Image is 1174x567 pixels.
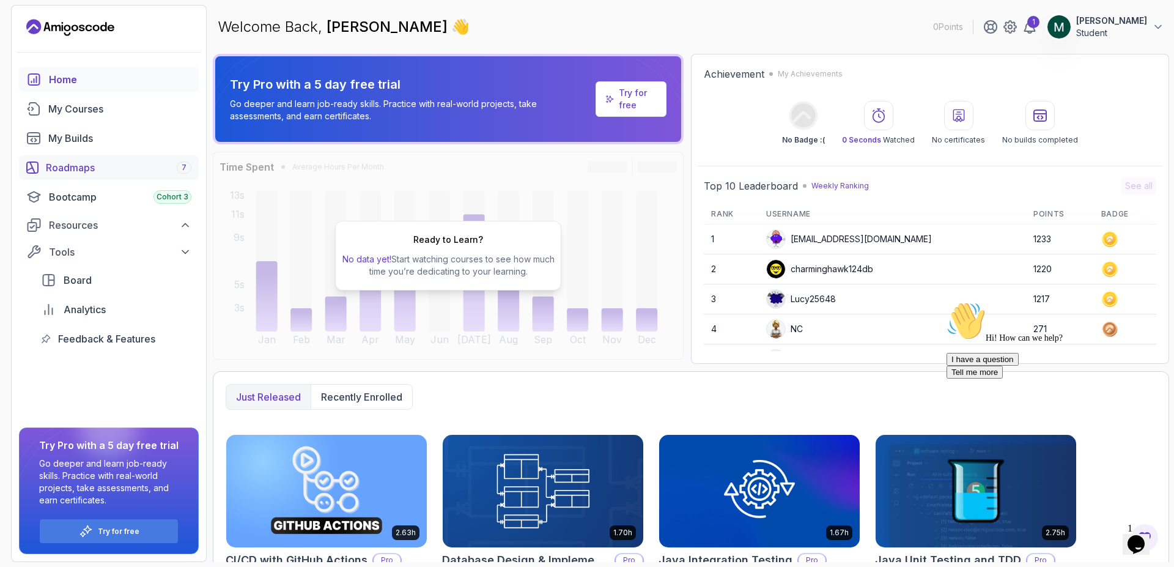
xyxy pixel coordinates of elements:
p: Welcome Back, [218,17,470,37]
div: Tools [49,245,191,259]
span: 0 Seconds [842,135,881,144]
a: 1 [1022,20,1037,34]
a: Try for free [596,81,666,117]
p: Pro [1027,554,1054,566]
h2: Top 10 Leaderboard [704,179,798,193]
a: home [19,67,199,92]
p: 2.63h [396,528,416,538]
p: My Achievements [778,69,843,79]
p: No certificates [932,135,985,145]
p: Pro [374,554,401,566]
div: asifahmedjesi [766,349,846,369]
a: bootcamp [19,185,199,209]
div: Resources [49,218,191,232]
span: [PERSON_NAME] [327,18,451,35]
th: Rank [704,204,759,224]
p: Go deeper and learn job-ready skills. Practice with real-world projects, take assessments, and ea... [230,98,591,122]
iframe: chat widget [942,297,1162,512]
td: 1 [704,224,759,254]
a: builds [19,126,199,150]
div: 👋Hi! How can we help?I have a questionTell me more [5,5,225,82]
button: user profile image[PERSON_NAME]Student [1047,15,1164,39]
p: 1.70h [613,528,632,538]
h2: Ready to Learn? [413,234,483,246]
p: Try Pro with a 5 day free trial [230,76,591,93]
span: 👋 [449,14,474,40]
p: No Badge :( [782,135,825,145]
img: :wave: [5,5,44,44]
img: default monster avatar [767,230,785,248]
td: 4 [704,314,759,344]
a: Landing page [26,18,114,37]
a: analytics [34,297,199,322]
div: Bootcamp [49,190,191,204]
img: Database Design & Implementation card [443,435,643,547]
p: Go deeper and learn job-ready skills. Practice with real-world projects, take assessments, and ea... [39,458,179,506]
img: CI/CD with GitHub Actions card [226,435,427,547]
a: courses [19,97,199,121]
div: [EMAIL_ADDRESS][DOMAIN_NAME] [766,229,932,249]
th: Username [759,204,1026,224]
div: 1 [1027,16,1039,28]
button: Resources [19,214,199,236]
p: Watched [842,135,915,145]
td: 2 [704,254,759,284]
p: Recently enrolled [321,390,402,404]
p: Just released [236,390,301,404]
div: My Courses [48,102,191,116]
p: 0 Points [933,21,963,33]
h2: Achievement [704,67,764,81]
div: NC [766,319,803,339]
td: 1233 [1026,224,1094,254]
div: Lucy25648 [766,289,836,309]
img: Java Integration Testing card [659,435,860,547]
td: 3 [704,284,759,314]
span: Cohort 3 [157,192,188,202]
button: Tell me more [5,69,61,82]
div: My Builds [48,131,191,146]
button: I have a question [5,56,77,69]
a: Try for free [619,87,657,111]
span: Hi! How can we help? [5,37,121,46]
p: [PERSON_NAME] [1076,15,1147,27]
a: roadmaps [19,155,199,180]
span: Board [64,273,92,287]
p: 1.67h [830,528,849,538]
a: Try for free [98,527,139,536]
div: charminghawk124db [766,259,873,279]
p: Pro [799,554,825,566]
th: Badge [1094,204,1156,224]
a: feedback [34,327,199,351]
a: board [34,268,199,292]
button: Try for free [39,519,179,544]
p: Pro [616,554,643,566]
img: user profile image [1047,15,1071,39]
button: Tools [19,241,199,263]
span: Analytics [64,302,106,317]
img: user profile image [767,320,785,338]
p: Student [1076,27,1147,39]
th: Points [1026,204,1094,224]
div: Roadmaps [46,160,191,175]
p: 2.75h [1046,528,1065,538]
img: user profile image [767,260,785,278]
img: default monster avatar [767,290,785,308]
td: 1217 [1026,284,1094,314]
img: Java Unit Testing and TDD card [876,435,1076,547]
td: 1220 [1026,254,1094,284]
iframe: chat widget [1123,518,1162,555]
img: user profile image [767,350,785,368]
span: 7 [182,163,186,172]
button: Just released [226,385,311,409]
button: See all [1121,177,1156,195]
div: Home [49,72,191,87]
p: Weekly Ranking [811,181,869,191]
span: Feedback & Features [58,332,155,346]
td: 5 [704,344,759,374]
p: No builds completed [1002,135,1078,145]
span: No data yet! [342,254,391,264]
p: Start watching courses to see how much time you’re dedicating to your learning. [341,253,556,278]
